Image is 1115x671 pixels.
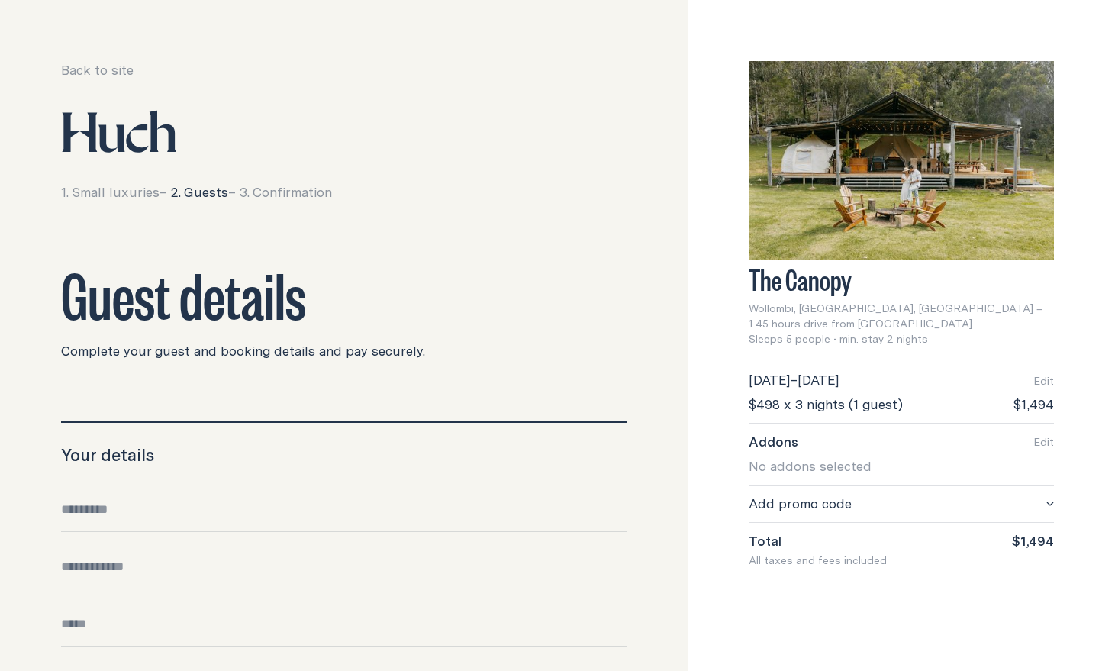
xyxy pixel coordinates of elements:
[61,342,627,360] p: Complete your guest and booking details and pay securely.
[749,553,887,568] span: All taxes and fees included
[1033,373,1054,389] button: Edit
[61,182,160,202] span: 1. Small luxuries
[749,495,1054,513] button: Add promo code
[749,433,798,451] span: Addons
[61,263,627,324] h2: Guest details
[749,301,1054,331] span: Wollombi, [GEOGRAPHIC_DATA], [GEOGRAPHIC_DATA] – 1.45 hours drive from [GEOGRAPHIC_DATA]
[749,456,872,476] span: No addons selected
[749,532,781,550] span: Total
[61,61,134,79] a: Back to site
[1012,532,1054,550] span: $1,494
[749,371,839,389] div: –
[749,395,903,414] span: $498 x 3 nights (1 guest)
[1033,433,1054,451] button: Edit
[798,370,839,389] span: [DATE]
[749,495,852,513] span: Add promo code
[240,182,332,202] span: 3. Confirmation
[171,182,228,202] span: 2. Guests
[749,370,790,389] span: [DATE]
[749,331,928,347] span: Sleeps 5 people • min. stay 2 nights
[160,182,167,202] span: –
[228,182,236,202] span: –
[61,444,627,466] h3: Your details
[749,269,1054,289] h3: The Canopy
[1013,395,1054,414] span: $1,494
